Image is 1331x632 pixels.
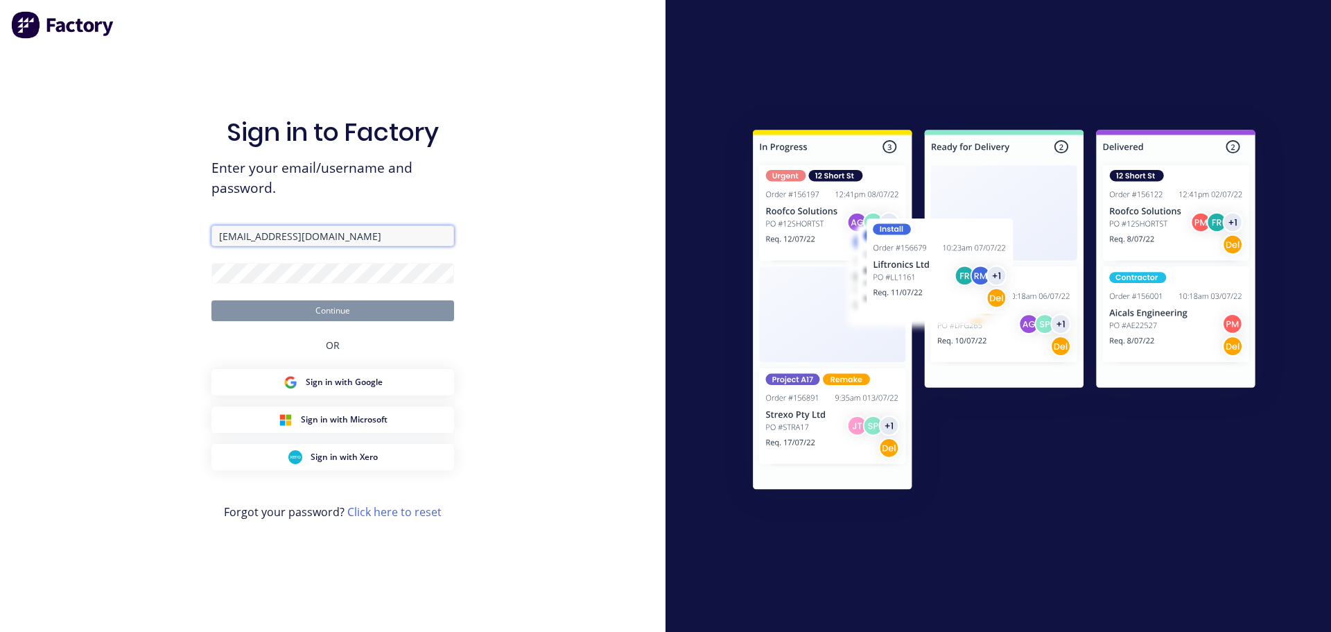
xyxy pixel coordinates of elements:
button: Continue [211,300,454,321]
img: Sign in [722,102,1286,522]
span: Sign in with Xero [311,451,378,463]
img: Xero Sign in [288,450,302,464]
button: Microsoft Sign inSign in with Microsoft [211,407,454,433]
span: Sign in with Microsoft [301,413,388,426]
h1: Sign in to Factory [227,117,439,147]
img: Google Sign in [284,375,297,389]
img: Microsoft Sign in [279,413,293,427]
span: Sign in with Google [306,376,383,388]
div: OR [326,321,340,369]
input: Email/Username [211,225,454,246]
a: Click here to reset [347,504,442,520]
button: Xero Sign inSign in with Xero [211,444,454,470]
span: Forgot your password? [224,504,442,520]
button: Google Sign inSign in with Google [211,369,454,395]
span: Enter your email/username and password. [211,158,454,198]
img: Factory [11,11,115,39]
